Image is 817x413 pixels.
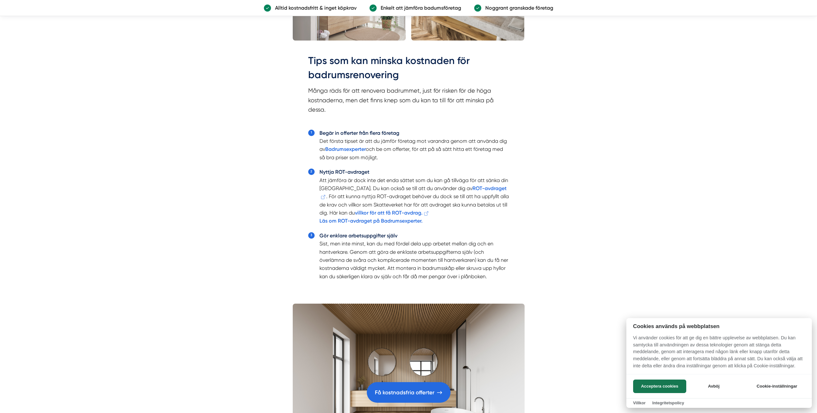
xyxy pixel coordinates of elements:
[749,380,805,393] button: Cookie-inställningar
[626,335,812,374] p: Vi använder cookies för att ge dig en bättre upplevelse av webbplatsen. Du kan samtycka till anvä...
[652,400,684,405] a: Integritetspolicy
[633,400,646,405] a: Villkor
[626,323,812,329] h2: Cookies används på webbplatsen
[633,380,686,393] button: Acceptera cookies
[688,380,739,393] button: Avböj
